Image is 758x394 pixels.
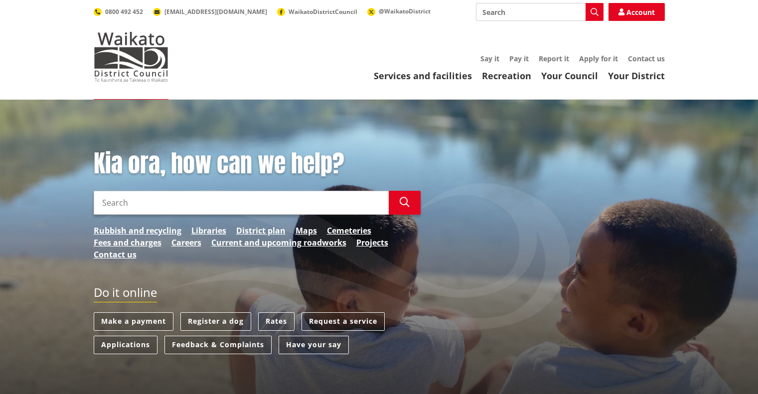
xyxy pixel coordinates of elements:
a: Register a dog [180,312,251,331]
a: 0800 492 452 [94,7,143,16]
a: Contact us [628,54,665,63]
a: [EMAIL_ADDRESS][DOMAIN_NAME] [153,7,267,16]
a: Cemeteries [327,225,371,237]
a: Account [608,3,665,21]
input: Search input [94,191,389,215]
a: Feedback & Complaints [164,336,272,354]
a: Your District [608,70,665,82]
a: Contact us [94,249,137,261]
input: Search input [476,3,604,21]
a: Pay it [509,54,529,63]
span: @WaikatoDistrict [379,7,431,15]
a: Report it [539,54,569,63]
a: District plan [236,225,286,237]
a: Recreation [482,70,531,82]
span: [EMAIL_ADDRESS][DOMAIN_NAME] [164,7,267,16]
span: 0800 492 452 [105,7,143,16]
a: Projects [356,237,388,249]
a: Current and upcoming roadworks [211,237,346,249]
a: Applications [94,336,157,354]
a: Say it [480,54,499,63]
a: Careers [171,237,201,249]
a: Request a service [302,312,385,331]
a: Maps [296,225,317,237]
a: WaikatoDistrictCouncil [277,7,357,16]
a: Have your say [279,336,349,354]
h2: Do it online [94,285,157,303]
a: Rates [258,312,295,331]
h1: Kia ora, how can we help? [94,149,421,178]
span: WaikatoDistrictCouncil [289,7,357,16]
a: Apply for it [579,54,618,63]
a: Fees and charges [94,237,161,249]
a: Services and facilities [374,70,472,82]
a: Make a payment [94,312,173,331]
a: @WaikatoDistrict [367,7,431,15]
img: Waikato District Council - Te Kaunihera aa Takiwaa o Waikato [94,32,168,82]
a: Rubbish and recycling [94,225,181,237]
a: Your Council [541,70,598,82]
a: Libraries [191,225,226,237]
